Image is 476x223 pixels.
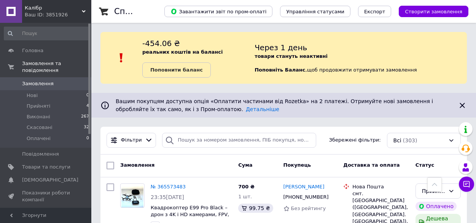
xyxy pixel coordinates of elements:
[405,9,462,14] span: Створити замовлення
[27,135,51,142] span: Оплачені
[162,133,316,148] input: Пошук за номером замовлення, ПІБ покупця, номером телефону, Email, номером накладної
[255,43,307,52] span: Через 1 день
[151,184,186,190] a: № 365573483
[391,8,468,14] a: Створити замовлення
[403,137,417,143] span: (303)
[22,47,43,54] span: Головна
[120,183,145,208] a: Фото товару
[238,184,255,190] span: 700 ₴
[22,151,59,158] span: Повідомлення
[150,67,203,73] b: Поповнити баланс
[238,162,252,168] span: Cума
[27,113,50,120] span: Виконані
[343,162,400,168] span: Доставка та оплата
[114,7,191,16] h1: Список замовлень
[255,67,305,73] b: Поповніть Баланс
[25,11,91,18] div: Ваш ID: 3851926
[238,194,252,199] span: 1 шт.
[459,177,474,192] button: Чат з покупцем
[120,162,154,168] span: Замовлення
[399,6,468,17] button: Створити замовлення
[22,60,91,74] span: Замовлення та повідомлення
[291,205,326,211] span: Без рейтингу
[27,92,38,99] span: Нові
[27,103,50,110] span: Прийняті
[255,53,328,59] b: товари стануть неактивні
[280,6,350,17] button: Управління статусами
[22,177,78,183] span: [DEMOGRAPHIC_DATA]
[246,106,279,112] a: Детальніше
[393,137,401,144] span: Всі
[142,49,223,55] b: реальних коштів на балансі
[358,6,392,17] button: Експорт
[22,164,70,170] span: Товари та послуги
[352,183,409,190] div: Нова Пошта
[422,187,445,195] div: Прийнято
[86,135,89,142] span: 0
[121,184,143,207] img: Фото товару
[164,6,272,17] button: Завантажити звіт по пром-оплаті
[86,92,89,99] span: 0
[283,162,311,168] span: Покупець
[86,103,89,110] span: 4
[116,52,127,64] img: :exclamation:
[116,98,433,112] span: Вашим покупцям доступна опція «Оплатити частинами від Rozetka» на 2 платежі. Отримуйте нові замов...
[81,113,89,120] span: 267
[84,124,89,131] span: 32
[142,62,211,78] a: Поповнити баланс
[25,5,82,11] span: Калібр
[151,194,184,200] span: 23:35[DATE]
[283,183,325,191] a: [PERSON_NAME]
[170,8,266,15] span: Завантажити звіт по пром-оплаті
[329,137,381,144] span: Збережені фільтри:
[282,192,330,202] div: [PHONE_NUMBER]
[4,27,90,40] input: Пошук
[238,204,273,213] div: 99.75 ₴
[286,9,344,14] span: Управління статусами
[121,137,142,144] span: Фільтри
[416,162,435,168] span: Статус
[416,202,457,211] div: Оплачено
[27,124,53,131] span: Скасовані
[364,9,385,14] span: Експорт
[142,39,180,48] span: -454.06 ₴
[255,38,467,78] div: , щоб продовжити отримувати замовлення
[22,80,54,87] span: Замовлення
[22,190,70,203] span: Показники роботи компанії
